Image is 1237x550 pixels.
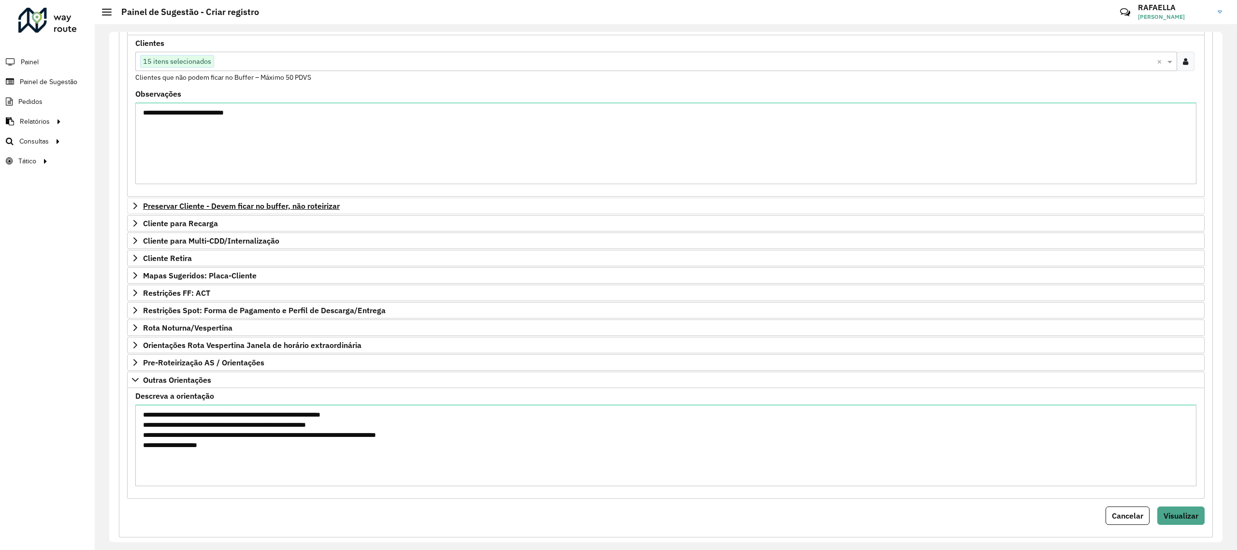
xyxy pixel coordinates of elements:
span: [PERSON_NAME] [1138,13,1210,21]
span: Relatórios [20,116,50,127]
span: Painel [21,57,39,67]
span: Preservar Cliente - Devem ficar no buffer, não roteirizar [143,202,340,210]
span: Cancelar [1112,511,1143,521]
span: Outras Orientações [143,376,211,384]
span: Painel de Sugestão [20,77,77,87]
span: Tático [18,156,36,166]
span: Restrições FF: ACT [143,289,210,297]
a: Cliente para Multi-CDD/Internalização [127,232,1205,249]
a: Preservar Cliente - Devem ficar no buffer, não roteirizar [127,198,1205,214]
span: Pre-Roteirização AS / Orientações [143,359,264,366]
label: Observações [135,88,181,100]
a: Restrições Spot: Forma de Pagamento e Perfil de Descarga/Entrega [127,302,1205,318]
span: Visualizar [1164,511,1198,521]
div: Outras Orientações [127,388,1205,499]
span: Cliente para Recarga [143,219,218,227]
a: Rota Noturna/Vespertina [127,319,1205,336]
a: Mapas Sugeridos: Placa-Cliente [127,267,1205,284]
span: Mapas Sugeridos: Placa-Cliente [143,272,257,279]
label: Clientes [135,37,164,49]
button: Visualizar [1157,507,1205,525]
a: Pre-Roteirização AS / Orientações [127,354,1205,371]
span: 15 itens selecionados [141,56,214,67]
span: Clear all [1157,56,1165,67]
small: Clientes que não podem ficar no Buffer – Máximo 50 PDVS [135,73,311,82]
a: Cliente Retira [127,250,1205,266]
a: Orientações Rota Vespertina Janela de horário extraordinária [127,337,1205,353]
button: Cancelar [1106,507,1150,525]
span: Cliente para Multi-CDD/Internalização [143,237,279,245]
a: Cliente para Recarga [127,215,1205,232]
span: Restrições Spot: Forma de Pagamento e Perfil de Descarga/Entrega [143,306,386,314]
span: Orientações Rota Vespertina Janela de horário extraordinária [143,341,361,349]
div: Priorizar Cliente - Não podem ficar no buffer [127,35,1205,197]
span: Consultas [19,136,49,146]
h2: Painel de Sugestão - Criar registro [112,7,259,17]
span: Pedidos [18,97,43,107]
a: Outras Orientações [127,372,1205,388]
a: Restrições FF: ACT [127,285,1205,301]
h3: RAFAELLA [1138,3,1210,12]
a: Contato Rápido [1115,2,1136,23]
label: Descreva a orientação [135,390,214,402]
span: Cliente Retira [143,254,192,262]
span: Rota Noturna/Vespertina [143,324,232,332]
